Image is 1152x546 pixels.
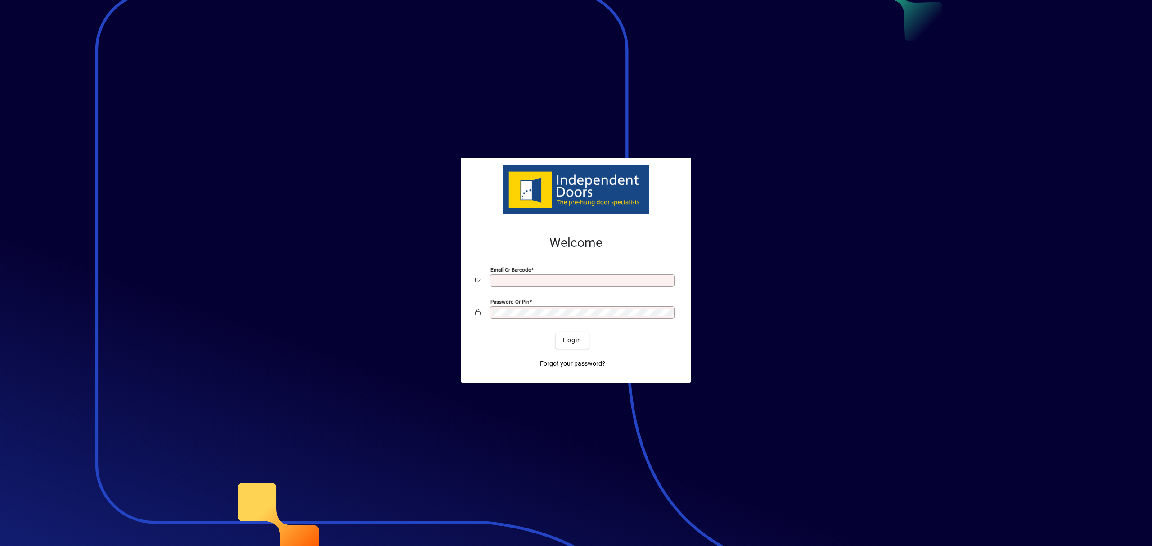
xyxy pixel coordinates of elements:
h2: Welcome [475,235,677,251]
mat-label: Password or Pin [490,298,529,304]
span: Login [563,336,581,345]
span: Forgot your password? [540,359,605,368]
a: Forgot your password? [536,356,609,372]
button: Login [556,332,589,349]
mat-label: Email or Barcode [490,266,531,273]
